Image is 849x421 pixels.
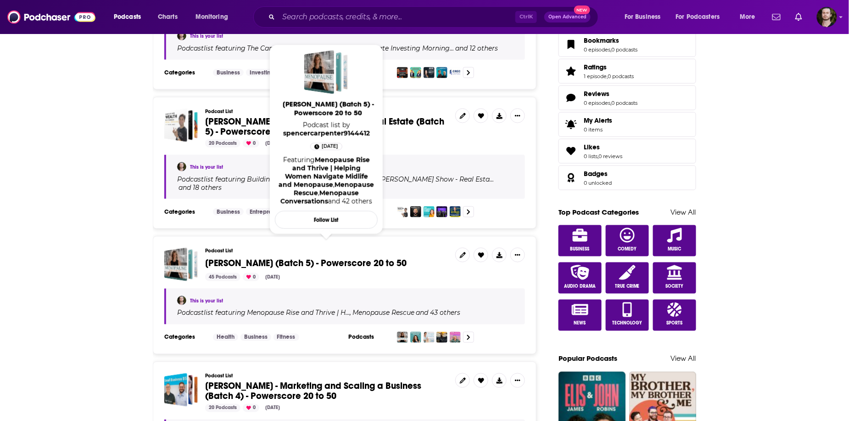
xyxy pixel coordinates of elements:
a: [PERSON_NAME] Show - Real Esta… [378,176,494,183]
span: Charts [158,11,178,23]
span: Reviews [559,85,696,110]
span: Ctrl K [515,11,537,23]
img: Menopause Rise and Thrive | Helping Women Navigate Midlife and Menopause [397,332,408,343]
a: This is your list [190,33,223,39]
span: [PERSON_NAME] (Batch 5) - Powerscore 20 to 50 [277,100,380,117]
a: Badges [584,170,612,178]
span: Justin Hai - Menopause (Batch 5) - Powerscore 20 to 50 [304,50,348,94]
a: My Alerts [559,112,696,137]
h3: Podcast List [205,373,448,379]
h3: Podcasts [348,334,390,341]
button: open menu [670,10,733,24]
span: True Crime [615,284,640,289]
div: 45 Podcasts [205,273,240,281]
span: , [598,153,598,159]
img: The Canadian Real Estate Investor [397,67,408,78]
h3: Podcast List [205,248,448,254]
a: 1 day ago [310,143,342,150]
button: open menu [107,10,153,24]
a: Bookmarks [562,38,580,51]
span: , [610,100,611,106]
button: Follow List [275,211,378,229]
img: spencercarpenter9144412 [177,296,186,305]
div: 20 Podcasts [205,404,240,412]
span: Society [666,284,684,289]
a: View All [671,354,696,363]
a: [PERSON_NAME] - Marketing and Scaling a Business (Batch 4) - Powerscore 20 to 50 [205,381,448,402]
div: Featuring and 42 others [279,156,374,205]
a: Menopause Rise and Thrive | H… [246,309,350,317]
span: Badges [559,165,696,190]
button: Show More Button [510,248,525,262]
img: The Deep Wealth Podcast - Unlock Your Deep Wealth—In Business and Life [450,206,461,217]
span: Music [668,246,681,252]
a: Charts [152,10,183,24]
p: and 43 others [416,309,460,317]
span: Bookmarks [559,32,696,57]
img: The Menopause Mindset [436,332,447,343]
h3: Categories [164,334,206,341]
a: Likes [562,145,580,158]
span: [DATE] [322,142,338,151]
a: [PERSON_NAME] - Building Wealth and Real Estate (Batch 5) - Powerscore 20 to 50 [205,117,448,137]
button: open menu [189,10,240,24]
img: Podchaser - Follow, Share and Rate Podcasts [7,8,95,26]
a: Health [213,334,238,341]
img: spencercarpenter9144412 [177,162,186,171]
a: Technology [606,300,649,331]
a: 0 unlocked [584,180,612,186]
span: Open Advanced [548,15,586,19]
a: 0 lists [584,153,598,159]
a: Show notifications dropdown [769,9,784,25]
a: View All [671,208,696,216]
a: Fitness [274,334,299,341]
a: Show notifications dropdown [792,9,806,25]
a: Building Wealth with [PERSON_NAME]… [246,176,376,183]
a: News [559,300,602,331]
div: [DATE] [262,273,284,281]
a: 0 podcasts [611,100,637,106]
img: Rage Against The Menopause with Patrina Jones [450,332,461,343]
button: open menu [733,10,767,24]
button: open menu [618,10,672,24]
a: Popular Podcasts [559,354,617,363]
span: [PERSON_NAME] (Batch 5) - Powerscore 20 to 50 [205,257,407,269]
div: Search podcasts, credits, & more... [262,6,607,28]
span: [PERSON_NAME] - Marketing and Scaling a Business (Batch 4) - Powerscore 20 to 50 [205,381,421,402]
img: Where Should I Invest? Real Estate Investing in Canada [424,67,435,78]
span: My Alerts [584,116,612,125]
div: [DATE] [262,404,284,412]
span: Bookmarks [584,36,619,45]
span: Sports [667,321,683,326]
span: News [574,321,586,326]
h3: Categories [164,69,206,76]
span: Podcasts [114,11,141,23]
div: 0 [243,139,259,148]
a: 0 reviews [598,153,622,159]
p: and 18 others [179,183,222,192]
a: Comedy [606,225,649,256]
a: Top Podcast Categories [559,208,639,216]
h4: [PERSON_NAME] Show - Real Esta… [379,176,494,183]
a: Real Estate Investing Morning… [351,45,454,52]
span: My Alerts [562,118,580,131]
span: Technology [613,321,642,326]
a: Business [213,69,244,76]
a: [PERSON_NAME] (Batch 5) - Powerscore 20 to 50 [205,258,407,268]
a: Dima Zelikman - Marketing and Scaling a Business (Batch 4) - Powerscore 20 to 50 [164,373,198,407]
input: Search podcasts, credits, & more... [279,10,515,24]
h3: Categories [164,208,206,216]
img: Real Estate Investing Morning Show ( REI Investment in Canada ) [410,67,421,78]
span: Business [570,246,590,252]
span: Ratings [584,63,607,71]
span: Podcast list by [275,121,378,137]
a: Bookmarks [584,36,637,45]
a: Business [240,334,271,341]
a: The Canadian Real Estate Inve… [246,45,349,52]
a: Sports [653,300,696,331]
img: CEO Financial Clarity Corner Podcast: Money Strategy, Wealth Building, Profit and Peace of Mind f... [424,206,435,217]
a: 1 episode [584,73,607,80]
span: Likes [559,139,696,164]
